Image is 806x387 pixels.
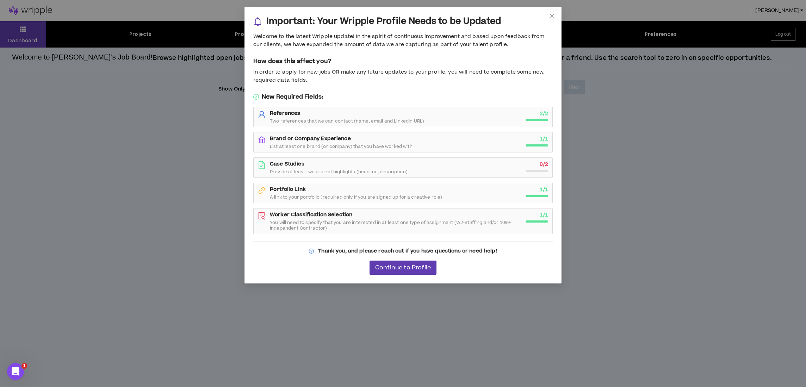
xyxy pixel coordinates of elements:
strong: Portfolio Link [270,186,306,193]
span: 1 [21,363,27,369]
button: Continue to Profile [370,261,436,275]
span: A link to your portfolio (required only If you are signed up for a creative role) [270,194,442,200]
div: In order to apply for new jobs OR make any future updates to your profile, you will need to compl... [253,68,553,84]
span: link [258,187,266,194]
strong: Case Studies [270,160,304,168]
span: close [549,13,555,19]
span: check-circle [253,94,259,100]
h5: New Required Fields: [253,93,553,101]
strong: Thank you, and please reach out if you have questions or need help! [318,247,497,255]
span: bank [258,136,266,144]
span: file-search [258,212,266,220]
button: Close [542,7,562,26]
strong: 0 / 2 [540,161,548,168]
strong: 1 / 1 [540,186,548,193]
span: Two references that we can contact (name, email and LinkedIn URL) [270,118,424,124]
span: Provide at least two project highlights (headline, description) [270,169,408,175]
span: List at least one brand (or company) that you have worked with [270,144,413,149]
strong: 1 / 1 [540,135,548,143]
iframe: Intercom live chat [7,363,24,380]
strong: Worker Classification Selection [270,211,352,218]
span: question-circle [309,249,314,254]
h5: How does this affect you? [253,57,553,65]
strong: 2 / 2 [540,110,548,117]
span: file-text [258,161,266,169]
span: Continue to Profile [375,264,431,271]
strong: References [270,110,300,117]
span: You will need to specify that you are interested in at least one type of assignment (W2-Staffing ... [270,220,521,231]
strong: Brand or Company Experience [270,135,351,142]
strong: 1 / 1 [540,211,548,219]
span: bell [253,17,262,26]
div: Welcome to the latest Wripple update! In the spirit of continuous improvement and based upon feed... [253,33,553,49]
span: user [258,111,266,118]
h3: Important: Your Wripple Profile Needs to be Updated [266,16,501,27]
